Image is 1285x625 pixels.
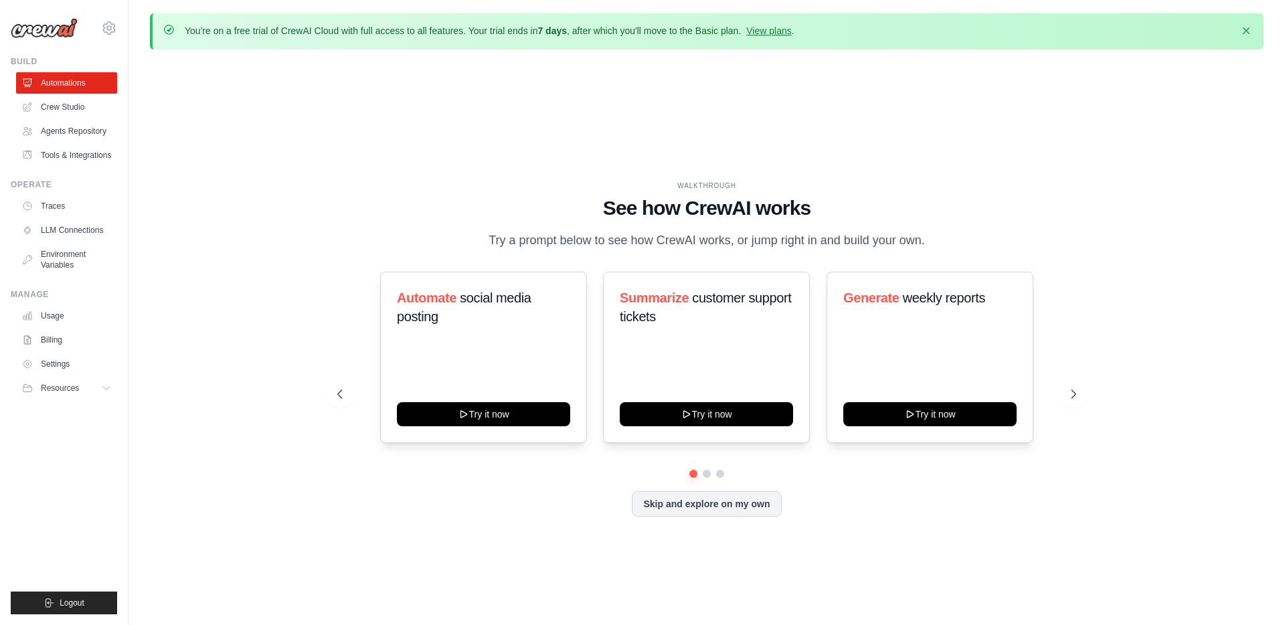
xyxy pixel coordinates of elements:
[337,181,1076,191] div: WALKTHROUGH
[16,305,117,327] a: Usage
[16,353,117,375] a: Settings
[16,96,117,118] a: Crew Studio
[16,244,117,276] a: Environment Variables
[11,56,117,67] div: Build
[620,290,791,324] span: customer support tickets
[41,383,79,393] span: Resources
[397,290,531,324] span: social media posting
[620,402,793,426] button: Try it now
[16,72,117,94] a: Automations
[843,290,899,305] span: Generate
[482,231,932,250] p: Try a prompt below to see how CrewAI works, or jump right in and build your own.
[60,598,84,608] span: Logout
[620,290,689,305] span: Summarize
[11,18,78,38] img: Logo
[746,25,791,36] a: View plans
[11,179,117,190] div: Operate
[16,377,117,399] button: Resources
[11,592,117,614] button: Logout
[11,289,117,300] div: Manage
[337,196,1076,220] h1: See how CrewAI works
[16,329,117,351] a: Billing
[397,290,456,305] span: Automate
[16,145,117,166] a: Tools & Integrations
[16,120,117,142] a: Agents Repository
[16,195,117,217] a: Traces
[185,24,794,37] p: You're on a free trial of CrewAI Cloud with full access to all features. Your trial ends in , aft...
[537,25,567,36] strong: 7 days
[843,402,1017,426] button: Try it now
[397,402,570,426] button: Try it now
[16,219,117,241] a: LLM Connections
[902,290,984,305] span: weekly reports
[632,491,781,517] button: Skip and explore on my own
